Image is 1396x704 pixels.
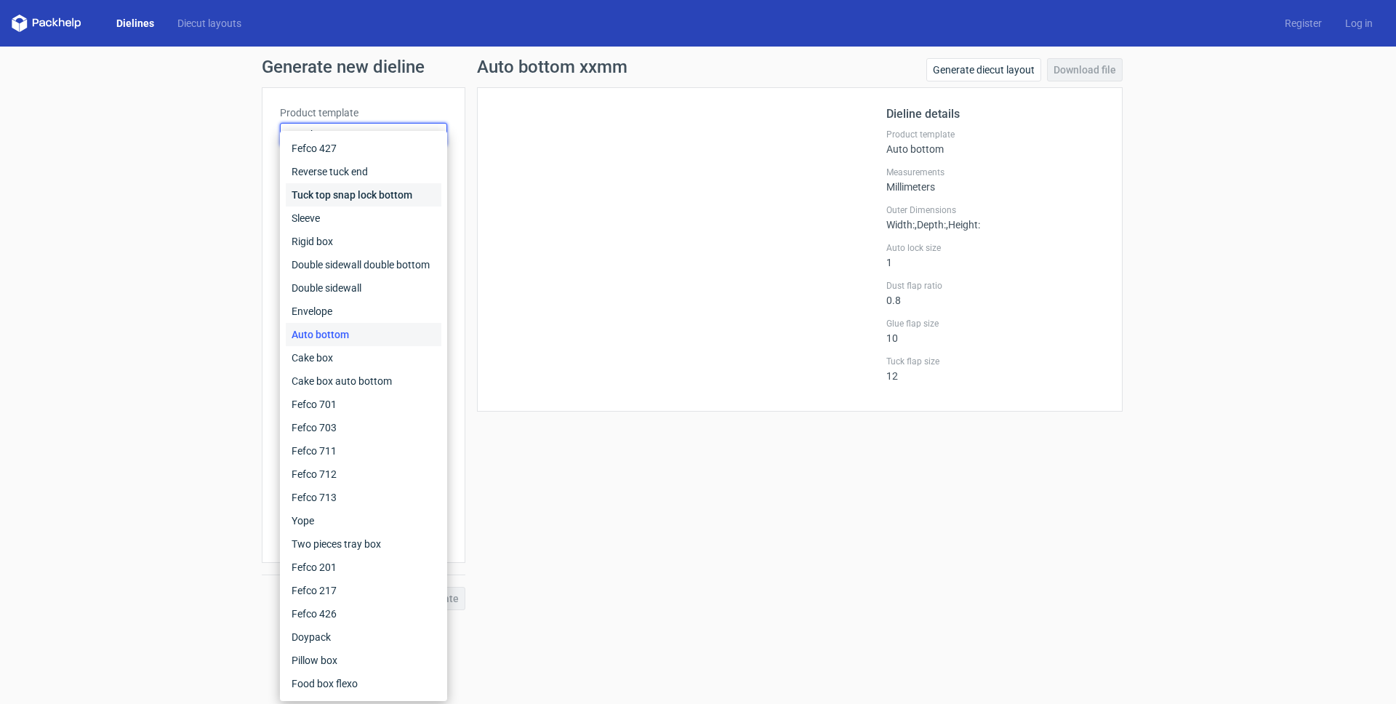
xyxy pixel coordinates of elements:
[286,137,441,160] div: Fefco 427
[886,356,1104,367] label: Tuck flap size
[286,160,441,183] div: Reverse tuck end
[286,300,441,323] div: Envelope
[886,242,1104,254] label: Auto lock size
[886,280,1104,292] label: Dust flap ratio
[166,16,253,31] a: Diecut layouts
[886,167,1104,193] div: Millimeters
[926,58,1041,81] a: Generate diecut layout
[886,129,1104,155] div: Auto bottom
[886,280,1104,306] div: 0.8
[886,219,915,231] span: Width :
[286,346,441,369] div: Cake box
[286,672,441,695] div: Food box flexo
[886,167,1104,178] label: Measurements
[286,439,441,463] div: Fefco 711
[286,649,441,672] div: Pillow box
[286,625,441,649] div: Doypack
[286,253,441,276] div: Double sidewall double bottom
[886,105,1104,123] h2: Dieline details
[286,579,441,602] div: Fefco 217
[1333,16,1384,31] a: Log in
[886,318,1104,329] label: Glue flap size
[280,105,447,120] label: Product template
[915,219,946,231] span: , Depth :
[286,486,441,509] div: Fefco 713
[286,276,441,300] div: Double sidewall
[286,463,441,486] div: Fefco 712
[286,556,441,579] div: Fefco 201
[286,602,441,625] div: Fefco 426
[286,230,441,253] div: Rigid box
[262,58,1134,76] h1: Generate new dieline
[286,207,441,230] div: Sleeve
[286,532,441,556] div: Two pieces tray box
[886,356,1104,382] div: 12
[286,509,441,532] div: Yope
[286,416,441,439] div: Fefco 703
[1273,16,1333,31] a: Register
[946,219,980,231] span: , Height :
[286,183,441,207] div: Tuck top snap lock bottom
[886,242,1104,268] div: 1
[286,369,441,393] div: Cake box auto bottom
[886,318,1104,344] div: 10
[886,204,1104,216] label: Outer Dimensions
[286,127,430,142] span: Auto bottom
[886,129,1104,140] label: Product template
[286,323,441,346] div: Auto bottom
[105,16,166,31] a: Dielines
[477,58,627,76] h1: Auto bottom xxmm
[286,393,441,416] div: Fefco 701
